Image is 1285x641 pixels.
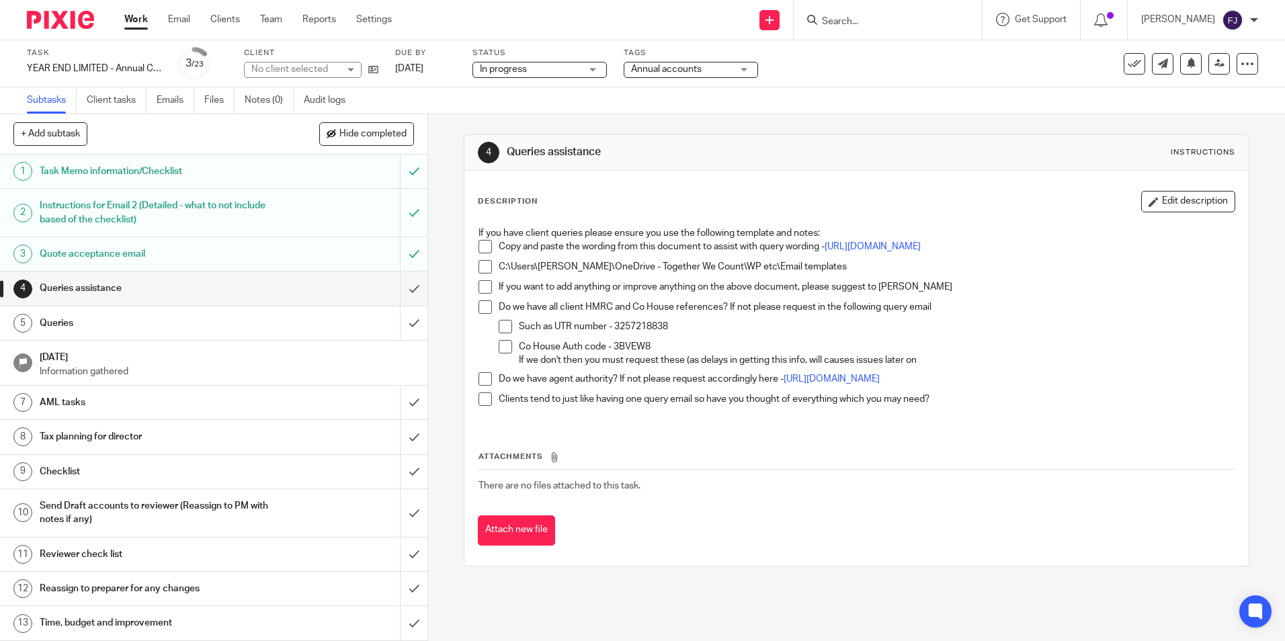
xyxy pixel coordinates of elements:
[40,244,271,264] h1: Quote acceptance email
[27,62,161,75] div: YEAR END LIMITED - Annual COMPANY accounts and CT600 return
[784,374,880,384] a: [URL][DOMAIN_NAME]
[319,122,414,145] button: Hide completed
[13,204,32,222] div: 2
[251,62,339,76] div: No client selected
[395,48,456,58] label: Due by
[13,280,32,298] div: 4
[27,48,161,58] label: Task
[472,48,607,58] label: Status
[13,122,87,145] button: + Add subtask
[40,347,415,364] h1: [DATE]
[40,462,271,482] h1: Checklist
[13,314,32,333] div: 5
[157,87,194,114] a: Emails
[192,60,204,68] small: /23
[1015,15,1067,24] span: Get Support
[499,280,1234,294] p: If you want to add anything or improve anything on the above document, please suggest to [PERSON_...
[40,544,271,564] h1: Reviewer check list
[13,462,32,481] div: 9
[40,196,271,230] h1: Instructions for Email 2 (Detailed - what to not include based of the checklist)
[479,226,1234,240] p: If you have client queries please ensure you use the following template and notes:
[13,427,32,446] div: 8
[1141,191,1235,212] button: Edit description
[27,11,94,29] img: Pixie
[519,340,1234,353] p: Co House Auth code - 3BVEW8
[40,427,271,447] h1: Tax planning for director
[40,161,271,181] h1: Task Memo information/Checklist
[499,392,1234,406] p: Clients tend to just like having one query email so have you thought of everything which you may ...
[499,260,1234,273] p: C:\Users\[PERSON_NAME]\OneDrive - Together We Count\WP etc\Email templates
[1171,147,1235,158] div: Instructions
[27,87,77,114] a: Subtasks
[13,245,32,263] div: 3
[13,162,32,181] div: 1
[499,372,1234,386] p: Do we have agent authority? If not please request accordingly here -
[87,87,147,114] a: Client tasks
[478,196,538,207] p: Description
[124,13,148,26] a: Work
[40,392,271,413] h1: AML tasks
[821,16,942,28] input: Search
[507,145,885,159] h1: Queries assistance
[395,64,423,73] span: [DATE]
[631,65,702,74] span: Annual accounts
[13,503,32,522] div: 10
[825,242,921,251] a: [URL][DOMAIN_NAME]
[304,87,356,114] a: Audit logs
[245,87,294,114] a: Notes (0)
[40,579,271,599] h1: Reassign to preparer for any changes
[13,545,32,564] div: 11
[302,13,336,26] a: Reports
[13,579,32,598] div: 12
[40,278,271,298] h1: Queries assistance
[168,13,190,26] a: Email
[244,48,378,58] label: Client
[13,393,32,412] div: 7
[260,13,282,26] a: Team
[519,353,1234,367] p: If we don't then you must request these (as delays in getting this info, will causes issues later on
[1141,13,1215,26] p: [PERSON_NAME]
[185,56,204,71] div: 3
[13,614,32,633] div: 13
[499,300,1234,314] p: Do we have all client HMRC and Co House references? If not please request in the following query ...
[624,48,758,58] label: Tags
[40,365,415,378] p: Information gathered
[40,496,271,530] h1: Send Draft accounts to reviewer (Reassign to PM with notes if any)
[480,65,527,74] span: In progress
[204,87,235,114] a: Files
[479,453,543,460] span: Attachments
[40,613,271,633] h1: Time, budget and improvement
[40,313,271,333] h1: Queries
[519,320,1234,333] p: Such as UTR number - 3257218838
[1222,9,1243,31] img: svg%3E
[339,129,407,140] span: Hide completed
[499,240,1234,253] p: Copy and paste the wording from this document to assist with query wording -
[479,481,640,490] span: There are no files attached to this task.
[356,13,392,26] a: Settings
[478,142,499,163] div: 4
[210,13,240,26] a: Clients
[478,515,555,546] button: Attach new file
